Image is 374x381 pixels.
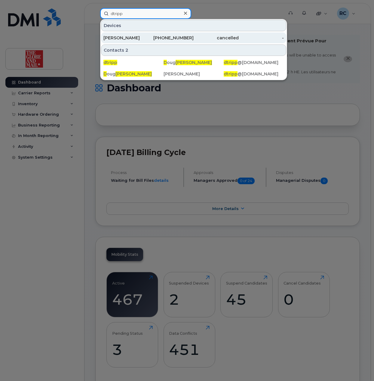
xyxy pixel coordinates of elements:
div: cancelled [194,35,239,41]
span: dtripp [103,60,117,65]
div: Devices [101,20,286,31]
div: @[DOMAIN_NAME] [224,71,284,77]
div: @[DOMAIN_NAME] [224,59,284,66]
div: - [239,35,284,41]
div: Contacts [101,44,286,56]
a: [PERSON_NAME][PHONE_NUMBER]cancelled- [101,32,286,43]
span: dtripp [224,60,238,65]
div: oug [103,71,164,77]
span: [PERSON_NAME] [115,71,152,77]
span: D [164,60,167,65]
span: 2 [125,47,128,53]
div: [PHONE_NUMBER] [149,35,194,41]
a: dtrippDoug[PERSON_NAME]dtripp@[DOMAIN_NAME] [101,57,286,68]
span: dtripp [224,71,238,77]
div: [PERSON_NAME] [103,35,149,41]
div: [PERSON_NAME] [164,71,224,77]
a: Doug[PERSON_NAME][PERSON_NAME]dtripp@[DOMAIN_NAME] [101,69,286,79]
span: [PERSON_NAME] [176,60,212,65]
div: oug [164,59,224,66]
span: D [103,71,107,77]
